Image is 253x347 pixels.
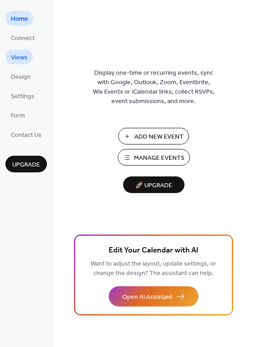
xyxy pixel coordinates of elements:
[93,68,215,106] span: Display one-time or recurring events, sync with Google, Outlook, Zoom, Eventbrite, Wix Events or ...
[5,88,40,103] a: Settings
[5,11,33,26] a: Home
[5,127,47,142] a: Contact Us
[129,180,179,192] span: 🚀 Upgrade
[5,69,36,84] a: Design
[134,153,184,163] span: Manage Events
[109,244,198,257] span: Edit Your Calendar with AI
[118,128,189,144] button: Add New Event
[11,14,28,24] span: Home
[12,160,40,170] span: Upgrade
[5,50,33,64] a: Views
[109,286,198,306] button: Open AI Assistant
[5,30,40,45] a: Connect
[11,131,41,140] span: Contact Us
[11,72,31,82] span: Design
[122,293,172,302] span: Open AI Assistant
[11,111,25,121] span: Form
[123,176,184,193] button: 🚀 Upgrade
[11,34,35,43] span: Connect
[118,149,190,166] button: Manage Events
[5,156,47,172] button: Upgrade
[11,92,34,101] span: Settings
[91,258,216,279] span: Want to adjust the layout, update settings, or change the design? The assistant can help.
[134,132,184,142] span: Add New Event
[11,53,28,63] span: Views
[5,108,30,122] a: Form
